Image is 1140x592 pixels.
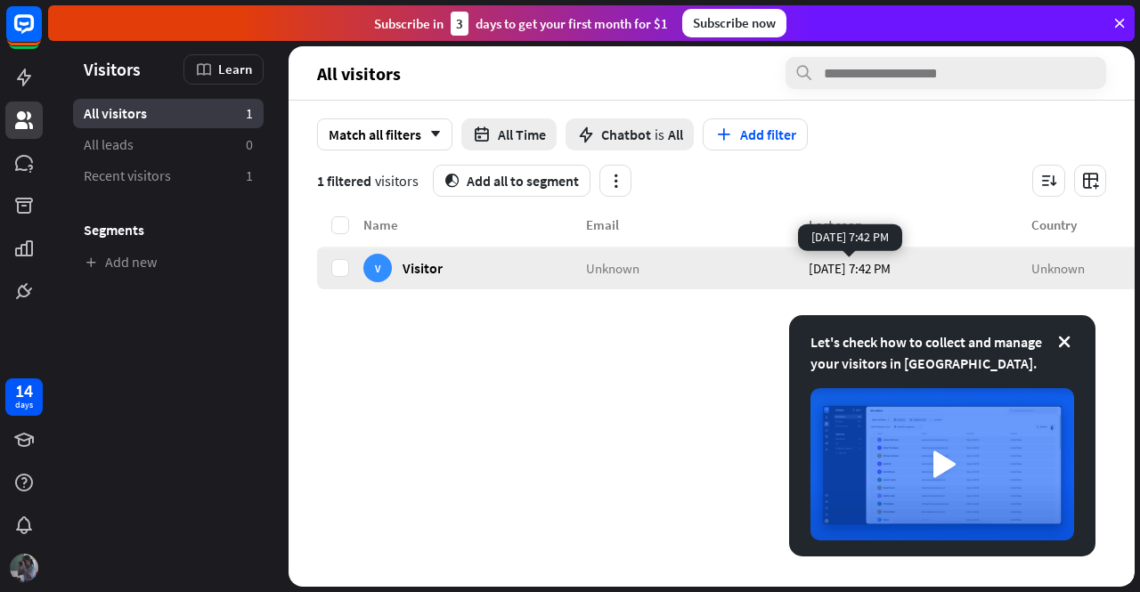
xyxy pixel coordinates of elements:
span: All visitors [84,104,147,123]
span: All [668,126,683,143]
a: Recent visitors 1 [73,161,264,191]
div: days [15,399,33,411]
span: visitors [375,172,419,190]
div: Name [363,216,586,233]
aside: 1 [246,166,253,185]
div: Email [586,216,809,233]
i: segment [444,174,460,188]
span: Visitors [84,59,141,79]
div: Subscribe in days to get your first month for $1 [374,12,668,36]
i: arrow_down [421,129,441,140]
aside: 1 [246,104,253,123]
span: is [655,126,664,143]
button: All Time [461,118,557,150]
div: Let's check how to collect and manage your visitors in [GEOGRAPHIC_DATA]. [810,331,1074,374]
span: Unknown [586,259,639,276]
div: V [363,254,392,282]
span: Chatbot [601,126,651,143]
div: 3 [451,12,468,36]
h3: Segments [73,221,264,239]
div: Subscribe now [682,9,786,37]
div: 14 [15,383,33,399]
button: segmentAdd all to segment [433,165,590,197]
span: Recent visitors [84,166,171,185]
span: All visitors [317,63,401,84]
span: Unknown [1031,259,1085,276]
div: Last seen [809,216,1031,233]
div: Match all filters [317,118,452,150]
button: Open LiveChat chat widget [14,7,68,61]
span: Learn [218,61,252,77]
a: All leads 0 [73,130,264,159]
span: Visitor [403,259,443,276]
button: Add filter [703,118,808,150]
img: image [810,388,1074,540]
span: [DATE] 7:42 PM [809,259,891,276]
a: 14 days [5,378,43,416]
span: All leads [84,135,134,154]
span: 1 filtered [317,172,371,190]
a: Add new [73,247,264,277]
aside: 0 [246,135,253,154]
